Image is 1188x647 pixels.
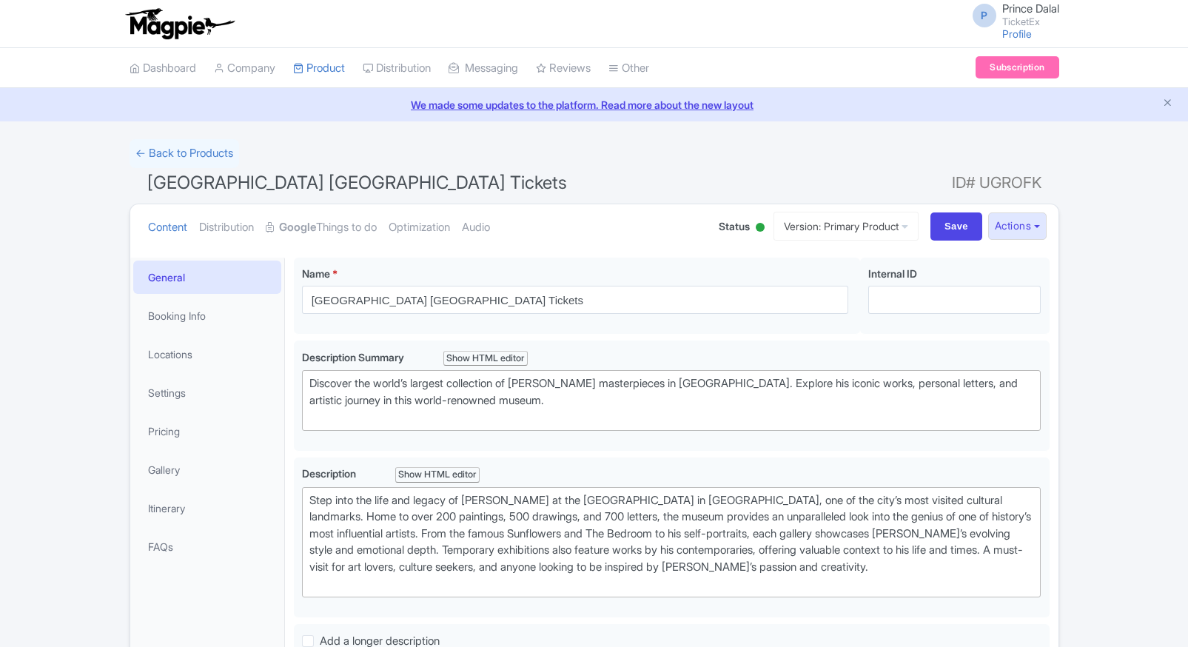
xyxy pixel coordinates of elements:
[302,467,358,480] span: Description
[930,212,982,241] input: Save
[147,172,567,193] span: [GEOGRAPHIC_DATA] [GEOGRAPHIC_DATA] Tickets
[973,4,996,27] span: P
[133,261,281,294] a: General
[536,48,591,89] a: Reviews
[719,218,750,234] span: Status
[122,7,237,40] img: logo-ab69f6fb50320c5b225c76a69d11143b.png
[443,351,528,366] div: Show HTML editor
[964,3,1059,27] a: P Prince Dalal TicketEx
[753,217,768,240] div: Active
[1002,27,1032,40] a: Profile
[1002,1,1059,16] span: Prince Dalal
[293,48,345,89] a: Product
[302,351,406,363] span: Description Summary
[9,97,1179,113] a: We made some updates to the platform. Read more about the new layout
[302,267,330,280] span: Name
[130,139,239,168] a: ← Back to Products
[868,267,917,280] span: Internal ID
[133,299,281,332] a: Booking Info
[1002,17,1059,27] small: TicketEx
[133,338,281,371] a: Locations
[608,48,649,89] a: Other
[133,376,281,409] a: Settings
[1162,95,1173,113] button: Close announcement
[214,48,275,89] a: Company
[309,375,1034,426] div: Discover the world’s largest collection of [PERSON_NAME] masterpieces in [GEOGRAPHIC_DATA]. Explo...
[199,204,254,251] a: Distribution
[988,212,1047,240] button: Actions
[462,204,490,251] a: Audio
[133,415,281,448] a: Pricing
[952,168,1041,198] span: ID# UGROFK
[133,530,281,563] a: FAQs
[389,204,450,251] a: Optimization
[133,453,281,486] a: Gallery
[130,48,196,89] a: Dashboard
[279,219,316,236] strong: Google
[976,56,1058,78] a: Subscription
[148,204,187,251] a: Content
[266,204,377,251] a: GoogleThings to do
[309,492,1034,592] div: Step into the life and legacy of [PERSON_NAME] at the [GEOGRAPHIC_DATA] in [GEOGRAPHIC_DATA], one...
[449,48,518,89] a: Messaging
[363,48,431,89] a: Distribution
[133,492,281,525] a: Itinerary
[773,212,919,241] a: Version: Primary Product
[395,467,480,483] div: Show HTML editor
